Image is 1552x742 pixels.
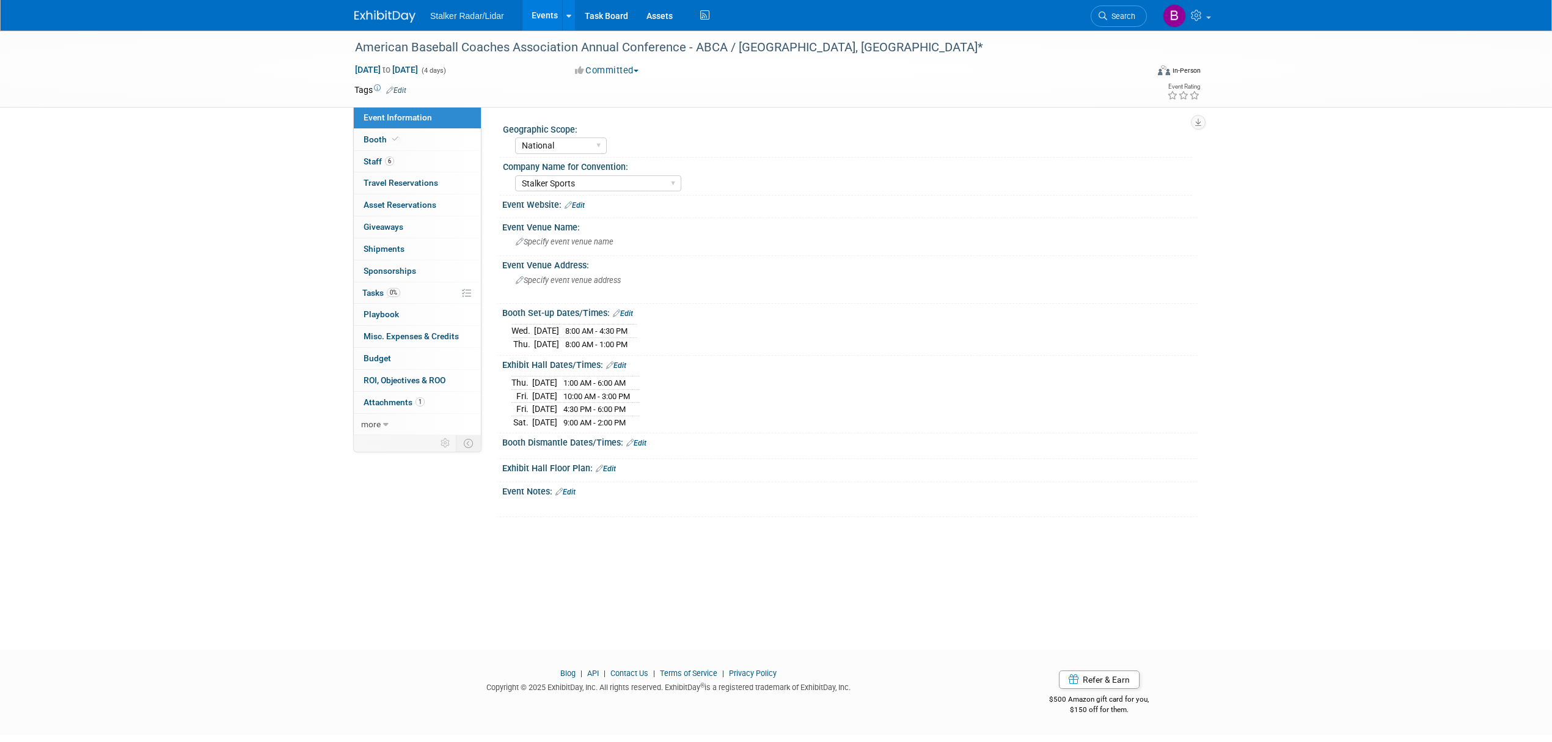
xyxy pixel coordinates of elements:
[650,669,658,678] span: |
[565,326,628,336] span: 8:00 AM - 4:30 PM
[626,439,646,447] a: Edit
[1107,12,1135,21] span: Search
[1172,66,1201,75] div: In-Person
[660,669,717,678] a: Terms of Service
[601,669,609,678] span: |
[1163,4,1186,28] img: Brooke Journet
[354,414,481,435] a: more
[511,416,532,428] td: Sat.
[354,107,481,128] a: Event Information
[354,260,481,282] a: Sponsorships
[392,136,398,142] i: Booth reservation complete
[354,348,481,369] a: Budget
[560,669,576,678] a: Blog
[502,433,1198,449] div: Booth Dismantle Dates/Times:
[364,353,391,363] span: Budget
[555,488,576,496] a: Edit
[700,682,705,689] sup: ®
[364,309,399,319] span: Playbook
[381,65,392,75] span: to
[354,129,481,150] a: Booth
[511,377,532,390] td: Thu.
[435,435,456,451] td: Personalize Event Tab Strip
[364,397,425,407] span: Attachments
[516,237,613,246] span: Specify event venue name
[606,361,626,370] a: Edit
[565,201,585,210] a: Edit
[563,405,626,414] span: 4:30 PM - 6:00 PM
[587,669,599,678] a: API
[729,669,777,678] a: Privacy Policy
[511,403,532,416] td: Fri.
[430,11,504,21] span: Stalker Radar/Lidar
[502,459,1198,475] div: Exhibit Hall Floor Plan:
[571,64,643,77] button: Committed
[511,325,534,338] td: Wed.
[563,392,630,401] span: 10:00 AM - 3:00 PM
[364,222,403,232] span: Giveaways
[502,356,1198,372] div: Exhibit Hall Dates/Times:
[364,266,416,276] span: Sponsorships
[362,288,400,298] span: Tasks
[354,151,481,172] a: Staff6
[502,304,1198,320] div: Booth Set-up Dates/Times:
[503,158,1192,173] div: Company Name for Convention:
[511,389,532,403] td: Fri.
[502,196,1198,211] div: Event Website:
[354,172,481,194] a: Travel Reservations
[563,418,626,427] span: 9:00 AM - 2:00 PM
[532,389,557,403] td: [DATE]
[415,397,425,406] span: 1
[1158,65,1170,75] img: Format-Inperson.png
[354,282,481,304] a: Tasks0%
[1001,705,1198,715] div: $150 off for them.
[532,403,557,416] td: [DATE]
[387,288,400,297] span: 0%
[719,669,727,678] span: |
[532,416,557,428] td: [DATE]
[364,134,401,144] span: Booth
[351,37,1129,59] div: American Baseball Coaches Association Annual Conference - ABCA / [GEOGRAPHIC_DATA], [GEOGRAPHIC_D...
[354,326,481,347] a: Misc. Expenses & Credits
[596,465,616,473] a: Edit
[610,669,648,678] a: Contact Us
[386,86,406,95] a: Edit
[364,244,404,254] span: Shipments
[563,378,626,388] span: 1:00 AM - 6:00 AM
[613,309,633,318] a: Edit
[354,64,419,75] span: [DATE] [DATE]
[354,194,481,216] a: Asset Reservations
[385,156,394,166] span: 6
[534,337,559,350] td: [DATE]
[420,67,446,75] span: (4 days)
[354,10,415,23] img: ExhibitDay
[364,178,438,188] span: Travel Reservations
[502,256,1198,271] div: Event Venue Address:
[1075,64,1201,82] div: Event Format
[516,276,621,285] span: Specify event venue address
[354,679,983,693] div: Copyright © 2025 ExhibitDay, Inc. All rights reserved. ExhibitDay is a registered trademark of Ex...
[364,375,445,385] span: ROI, Objectives & ROO
[1167,84,1200,90] div: Event Rating
[354,304,481,325] a: Playbook
[532,377,557,390] td: [DATE]
[502,218,1198,233] div: Event Venue Name:
[364,331,459,341] span: Misc. Expenses & Credits
[456,435,481,451] td: Toggle Event Tabs
[361,419,381,429] span: more
[364,112,432,122] span: Event Information
[1059,670,1140,689] a: Refer & Earn
[502,482,1198,498] div: Event Notes:
[354,216,481,238] a: Giveaways
[1001,686,1198,714] div: $500 Amazon gift card for you,
[565,340,628,349] span: 8:00 AM - 1:00 PM
[577,669,585,678] span: |
[503,120,1192,136] div: Geographic Scope:
[354,392,481,413] a: Attachments1
[511,337,534,350] td: Thu.
[354,238,481,260] a: Shipments
[354,84,406,96] td: Tags
[534,325,559,338] td: [DATE]
[364,156,394,166] span: Staff
[354,370,481,391] a: ROI, Objectives & ROO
